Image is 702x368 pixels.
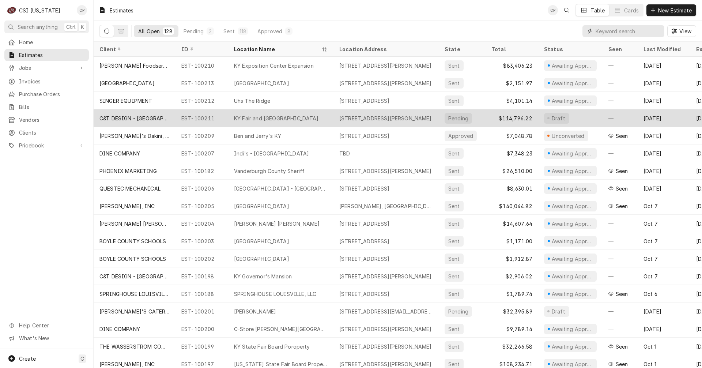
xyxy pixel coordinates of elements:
[81,23,84,31] span: K
[4,36,89,48] a: Home
[603,74,638,92] div: —
[175,250,228,267] div: EST-100202
[551,360,594,368] div: Awaiting Approval
[99,273,170,280] div: C&T DESIGN - [GEOGRAPHIC_DATA]
[339,132,390,140] div: [STREET_ADDRESS]
[491,45,531,53] div: Total
[175,338,228,355] div: EST-100199
[7,5,17,15] div: CSI Kentucky's Avatar
[603,320,638,338] div: —
[181,45,221,53] div: ID
[99,79,155,87] div: [GEOGRAPHIC_DATA]
[486,92,538,109] div: $4,101.14
[339,167,432,175] div: [STREET_ADDRESS][PERSON_NAME]
[208,27,212,35] div: 2
[19,90,85,98] span: Purchase Orders
[638,127,690,144] div: [DATE]
[638,303,690,320] div: [DATE]
[596,25,661,37] input: Keyword search
[486,267,538,285] div: $2,906.02
[448,114,469,122] div: Pending
[624,7,639,14] div: Cards
[616,202,628,210] span: Last seen Tue, Oct 14th, 2025 • 3:22 PM
[99,308,170,315] div: [PERSON_NAME]'S CATERING
[4,127,89,139] a: Clients
[448,290,461,298] div: Sent
[7,5,17,15] div: C
[175,285,228,303] div: EST-100188
[4,319,89,331] a: Go to Help Center
[486,162,538,180] div: $26,510.00
[448,237,461,245] div: Sent
[551,325,594,333] div: Awaiting Approval
[603,109,638,127] div: —
[678,27,693,35] span: View
[19,142,74,149] span: Pricebook
[551,150,594,157] div: Awaiting Approval
[339,360,432,368] div: [STREET_ADDRESS][PERSON_NAME]
[339,79,432,87] div: [STREET_ADDRESS][PERSON_NAME]
[551,167,594,175] div: Awaiting Approval
[99,62,170,70] div: [PERSON_NAME] Foodservice Solutions - [GEOGRAPHIC_DATA]
[646,4,696,16] button: New Estimate
[448,62,461,70] div: Sent
[643,45,683,53] div: Last Modified
[234,185,328,192] div: [GEOGRAPHIC_DATA] - [GEOGRAPHIC_DATA]
[234,360,328,368] div: [US_STATE] State Fair Board Property
[638,215,690,232] div: Oct 7
[4,75,89,87] a: Invoices
[339,150,350,157] div: TBD
[448,255,461,263] div: Sent
[638,338,690,355] div: Oct 1
[561,4,573,16] button: Open search
[486,320,538,338] div: $9,789.14
[616,185,628,192] span: Last seen Thu, Oct 9th, 2025 • 2:13 PM
[445,45,480,53] div: State
[175,57,228,74] div: EST-100210
[608,45,630,53] div: Seen
[234,167,305,175] div: Vanderburgh County Sheriff
[77,5,87,15] div: Craig Pierce's Avatar
[19,51,85,59] span: Estimates
[590,7,605,14] div: Table
[448,273,461,280] div: Sent
[80,355,84,363] span: C
[19,334,84,342] span: What's New
[551,220,594,228] div: Awaiting Approval
[551,255,594,263] div: Awaiting Approval
[287,27,291,35] div: 8
[223,27,235,35] div: Sent
[339,325,432,333] div: [STREET_ADDRESS][PERSON_NAME]
[339,220,390,228] div: [STREET_ADDRESS]
[486,303,538,320] div: $32,395.89
[603,215,638,232] div: —
[638,320,690,338] div: [DATE]
[448,360,461,368] div: Sent
[99,132,170,140] div: [PERSON_NAME]'s Dakini, LLC-Ben and Jerry's
[603,303,638,320] div: —
[19,356,36,362] span: Create
[4,88,89,100] a: Purchase Orders
[339,62,432,70] div: [STREET_ADDRESS][PERSON_NAME]
[603,267,638,285] div: —
[616,290,628,298] span: Last seen Mon, Oct 6th, 2025 • 12:18 PM
[175,197,228,215] div: EST-100205
[339,97,390,105] div: [STREET_ADDRESS]
[234,62,314,70] div: KY Exposition Center Expansion
[486,338,538,355] div: $32,266.58
[486,232,538,250] div: $1,171.00
[551,237,594,245] div: Awaiting Approval
[638,92,690,109] div: [DATE]
[234,290,316,298] div: SPRINGHOUSE LOUISVILLE, LLC
[603,250,638,267] div: —
[175,127,228,144] div: EST-100209
[486,109,538,127] div: $114,796.22
[164,27,172,35] div: 128
[99,45,168,53] div: Client
[234,308,276,315] div: [PERSON_NAME]
[234,79,289,87] div: [GEOGRAPHIC_DATA]
[638,180,690,197] div: [DATE]
[175,74,228,92] div: EST-100213
[175,144,228,162] div: EST-100207
[616,360,628,368] span: Last seen Wed, Oct 15th, 2025 • 8:47 AM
